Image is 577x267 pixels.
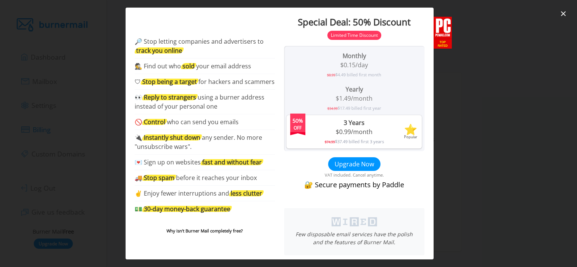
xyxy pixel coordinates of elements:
[135,74,275,90] li: 🛡 for hackers and scammers
[289,51,419,60] div: Monthly
[325,139,384,144] span: $37.49 billed first 3 years
[135,155,275,170] li: 💌 Sign up on websites
[229,190,264,196] div: less clutter
[142,119,167,125] div: Control
[135,130,275,155] li: 🔌 any sender. No more "unsubscribe wars".
[284,17,424,27] h1: Special Deal: 50% Discount
[167,228,243,234] a: Why isn't Burner Mail completely free?
[328,157,380,171] button: Upgrade Now
[404,124,417,134] span: ⭐️
[201,159,263,165] div: fast and without fear
[142,206,232,212] div: 30-day money-back guarantee
[135,37,275,58] li: 🔎 Stop letting companies and advertisers to
[289,60,419,70] div: $0.15/day
[289,85,419,94] div: Yearly
[293,230,415,246] div: Few disposable email services have the polish and the features of Burner Mail.
[434,17,452,49] img: PCMag Top Rated Product
[289,94,419,103] div: $1.49/month
[284,171,424,179] span: VAT included. Cancel anytime.
[142,175,176,181] div: Stop spam
[325,139,335,144] span: $74.99
[327,72,381,77] span: $4.49 billed first month
[142,94,198,100] div: Reply to strangers
[292,117,303,125] span: 50%
[289,127,419,136] div: $0.99/month
[332,217,377,226] img: Wired
[135,114,275,130] li: 🚫 who can send you emails
[135,201,275,216] li: 💵
[135,58,275,74] li: 🕵 Find out who your email address
[327,106,338,111] span: $34.99
[327,31,381,40] div: Limited Time Discount
[141,79,198,85] div: Stop being a target
[404,134,417,140] span: Popular
[284,179,424,190] span: 🔐 Secure payments by Paddle
[135,47,184,54] div: track you online
[135,186,275,201] li: ✌️ Enjoy fewer interruptions and
[327,105,381,111] span: $17.49 billed first year
[135,90,275,114] li: 👀 using a burner address instead of your personal one
[290,114,305,132] div: Off
[557,8,569,20] button: close
[142,134,202,141] div: Instantly shut down
[327,73,335,77] span: $8.99
[181,63,196,69] div: sold
[289,118,419,127] div: 3 Years
[135,170,275,186] li: 🚚 before it reaches your inbox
